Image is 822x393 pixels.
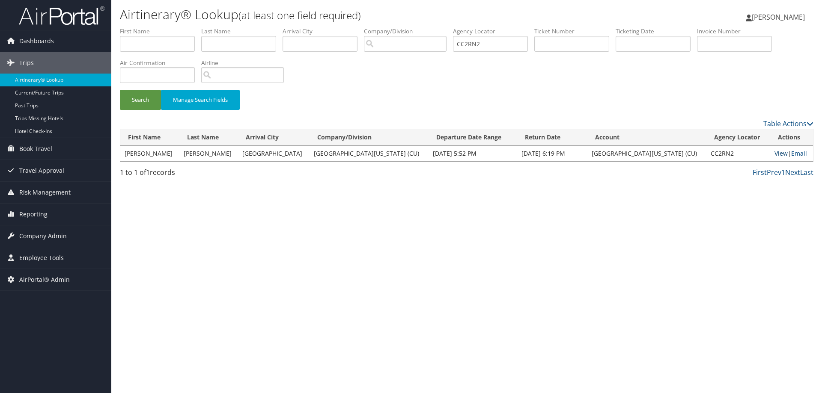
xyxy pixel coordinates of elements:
label: Arrival City [283,27,364,35]
th: Return Date: activate to sort column ascending [517,129,587,146]
th: Actions [770,129,813,146]
label: Ticket Number [534,27,616,35]
label: Last Name [201,27,283,35]
small: (at least one field required) [238,8,361,22]
span: AirPortal® Admin [19,269,70,290]
th: Departure Date Range: activate to sort column descending [429,129,518,146]
td: | [770,146,813,161]
label: Agency Locator [453,27,534,35]
button: Search [120,90,161,110]
span: Employee Tools [19,247,64,269]
th: Company/Division [310,129,428,146]
img: airportal-logo.png [19,6,104,26]
a: Next [785,168,800,177]
span: Trips [19,52,34,74]
th: Arrival City: activate to sort column ascending [238,129,310,146]
label: Air Confirmation [120,59,201,67]
td: [GEOGRAPHIC_DATA][US_STATE] (CU) [310,146,428,161]
label: First Name [120,27,201,35]
span: Book Travel [19,138,52,160]
span: Risk Management [19,182,71,203]
a: First [753,168,767,177]
th: Last Name: activate to sort column ascending [179,129,238,146]
th: Agency Locator: activate to sort column ascending [706,129,770,146]
a: Email [791,149,807,157]
a: [PERSON_NAME] [746,4,813,30]
label: Invoice Number [697,27,778,35]
td: [DATE] 6:19 PM [517,146,587,161]
a: 1 [781,168,785,177]
a: Last [800,168,813,177]
td: CC2RN2 [706,146,770,161]
label: Airline [201,59,290,67]
h1: Airtinerary® Lookup [120,6,582,24]
div: 1 to 1 of records [120,167,284,182]
button: Manage Search Fields [161,90,240,110]
td: [DATE] 5:52 PM [429,146,518,161]
td: [GEOGRAPHIC_DATA] [238,146,310,161]
span: [PERSON_NAME] [752,12,805,22]
span: Dashboards [19,30,54,52]
span: Travel Approval [19,160,64,181]
span: 1 [146,168,150,177]
a: Table Actions [763,119,813,128]
label: Ticketing Date [616,27,697,35]
td: [PERSON_NAME] [179,146,238,161]
td: [PERSON_NAME] [120,146,179,161]
th: First Name: activate to sort column ascending [120,129,179,146]
span: Reporting [19,204,48,225]
td: [GEOGRAPHIC_DATA][US_STATE] (CU) [587,146,706,161]
a: View [774,149,788,157]
th: Account: activate to sort column ascending [587,129,706,146]
label: Company/Division [364,27,453,35]
a: Prev [767,168,781,177]
span: Company Admin [19,225,67,247]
